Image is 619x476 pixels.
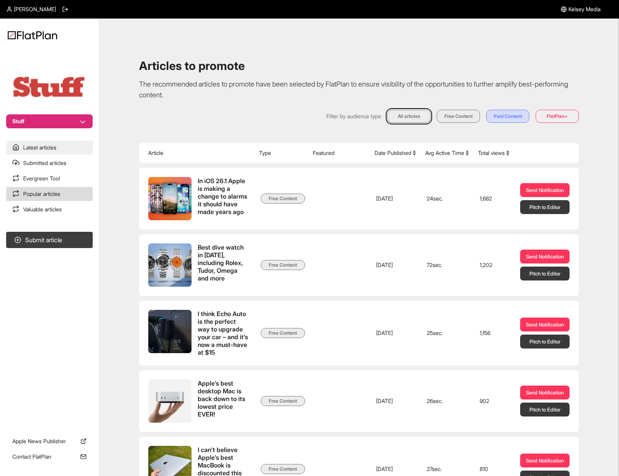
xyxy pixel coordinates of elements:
[536,110,579,123] button: FlatPlan+
[370,370,421,432] td: [DATE]
[148,243,248,287] a: Best dive watch in [DATE], including Rolex, Tudor, Omega and more
[148,379,192,423] img: Apple’s best desktop Mac is back down to its lowest price EVER!
[520,200,570,214] button: Pitch to Editor
[11,75,88,99] img: Publication Logo
[198,243,248,287] span: Best dive watch in 2025, including Rolex, Tudor, Omega and more
[486,110,529,123] button: Paid Content
[8,31,57,39] img: Logo
[14,5,56,13] span: [PERSON_NAME]
[139,143,254,163] th: Article
[6,202,93,216] a: Valuable articles
[326,112,381,120] span: Filter by audience type
[308,143,370,163] th: Featured
[6,187,93,201] a: Popular articles
[6,450,93,464] a: Contact FlatPlan
[520,318,570,331] a: Send Notification
[370,168,421,229] td: [DATE]
[261,260,305,270] span: Free Content
[6,156,93,170] a: Submitted articles
[261,464,305,474] span: Free Content
[148,243,192,287] img: Best dive watch in 2025, including Rolex, Tudor, Omega and more
[198,177,248,220] span: In iOS 26.1 Apple is making a change to alarms it should have made years ago
[478,149,509,157] button: Total views
[198,379,248,423] span: Apple’s best desktop Mac is back down to its lowest price EVER!
[6,141,93,155] a: Latest articles
[198,243,244,282] span: Best dive watch in [DATE], including Rolex, Tudor, Omega and more
[198,310,248,356] span: I think Echo Auto is the perfect way to upgrade your car – and it’s now a must-have at $15
[148,379,248,423] a: Apple’s best desktop Mac is back down to its lowest price EVER!
[568,5,600,13] span: Kelsey Media
[425,149,469,157] button: Avg Active Time
[6,232,93,248] button: Submit article
[520,386,570,399] a: Send Notification
[520,403,570,416] button: Pitch to Editor
[437,110,480,123] button: Free Content
[148,177,192,220] img: In iOS 26.1 Apple is making a change to alarms it should have made years ago
[148,310,248,356] a: I think Echo Auto is the perfect way to upgrade your car – and it’s now a must-have at $15
[473,234,514,296] td: 1,202
[261,328,305,338] span: Free Content
[139,79,579,100] p: The recommended articles to promote have been selected by FlatPlan to ensure visibility of the op...
[421,168,473,229] td: 24 sec.
[198,379,245,418] span: Apple’s best desktop Mac is back down to its lowest price EVER!
[387,110,431,123] button: All articles
[520,454,570,467] a: Send Notification
[148,310,192,353] img: I think Echo Auto is the perfect way to upgrade your car – and it’s now a must-have at $15
[6,434,93,448] a: Apple News Publisher
[473,168,514,229] td: 1,682
[520,250,570,263] a: Send Notification
[520,267,570,280] button: Pitch to Editor
[421,301,473,365] td: 25 sec.
[6,114,93,128] button: Stuff
[370,301,421,365] td: [DATE]
[148,177,248,220] a: In iOS 26.1 Apple is making a change to alarms it should have made years ago
[6,172,93,185] a: Evergreen Tool
[261,194,305,204] span: Free Content
[254,143,308,163] th: Type
[370,234,421,296] td: [DATE]
[520,183,570,197] a: Send Notification
[198,177,247,216] span: In iOS 26.1 Apple is making a change to alarms it should have made years ago
[421,370,473,432] td: 26 sec.
[6,5,56,13] a: [PERSON_NAME]
[473,370,514,432] td: 902
[473,301,514,365] td: 1,156
[421,234,473,296] td: 72 sec.
[520,335,570,348] button: Pitch to Editor
[261,396,305,406] span: Free Content
[139,59,579,73] h1: Articles to promote
[375,149,416,157] button: Date Published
